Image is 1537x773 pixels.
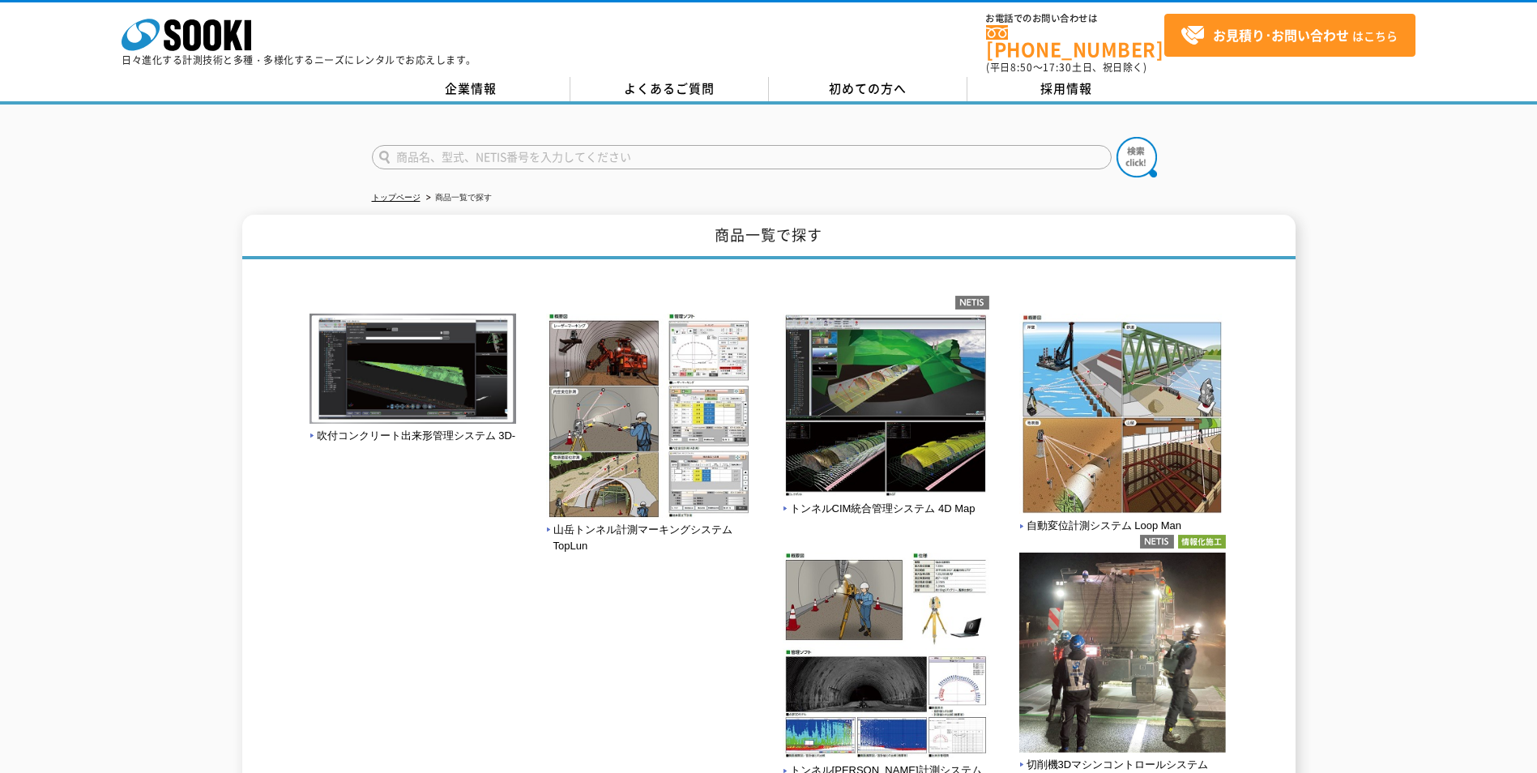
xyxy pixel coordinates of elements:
a: お見積り･お問い合わせはこちら [1164,14,1415,57]
span: (平日 ～ 土日、祝日除く) [986,60,1146,75]
a: トップページ [372,193,421,202]
img: 山岳トンネル計測マーキングシステム TopLun [546,314,753,522]
a: トンネルCIM統合管理システム 4D Map [783,485,989,515]
img: 自動変位計測システム Loop Man [1019,314,1226,519]
img: トンネルCIM統合管理システム 4D Map [783,314,989,501]
img: btn_search.png [1116,137,1157,177]
img: netis [955,296,989,310]
input: 商品名、型式、NETIS番号を入力してください [372,145,1112,169]
span: 吹付コンクリート出来形管理システム 3D- [310,428,516,445]
a: 採用情報 [967,77,1166,101]
p: 日々進化する計測技術と多種・多様化するニーズにレンタルでお応えします。 [122,55,476,65]
span: はこちら [1181,23,1398,48]
span: 8:50 [1010,60,1033,75]
img: 吹付コンクリート出来形管理システム 3D- [310,314,516,428]
span: トンネルCIM統合管理システム 4D Map [783,501,976,518]
li: 商品一覧で探す [423,190,492,207]
a: 自動変位計測システム Loop Man [1019,503,1226,532]
span: 山岳トンネル計測マーキングシステム TopLun [546,522,753,556]
img: netis [1140,535,1174,549]
span: 自動変位計測システム Loop Man [1019,518,1182,535]
span: 17:30 [1043,60,1072,75]
a: 初めての方へ [769,77,967,101]
a: 山岳トンネル計測マーキングシステム TopLun [546,506,753,553]
h1: 商品一覧で探す [242,215,1296,259]
a: [PHONE_NUMBER] [986,25,1164,58]
img: 情報化施工 [1178,535,1226,549]
img: トンネル内空計測システム 3D Tube [783,553,989,762]
a: 吹付コンクリート出来形管理システム 3D- [310,412,516,442]
img: 切削機3Dマシンコントロールシステム [1019,553,1226,757]
span: 初めての方へ [829,79,907,97]
a: よくあるご質問 [570,77,769,101]
span: お電話でのお問い合わせは [986,14,1164,23]
a: 企業情報 [372,77,570,101]
strong: お見積り･お問い合わせ [1213,25,1349,45]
